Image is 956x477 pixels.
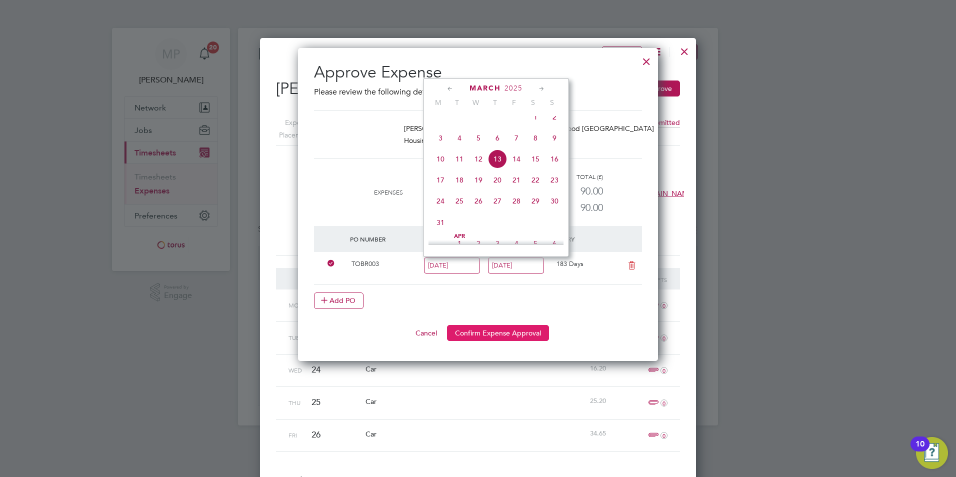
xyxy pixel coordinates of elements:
span: 2 [469,234,488,253]
span: March [469,84,501,92]
span: Fri [288,431,297,439]
span: 8 [526,128,545,147]
span: 28 [507,191,526,210]
span: 24 [431,191,450,210]
span: T [447,98,466,107]
span: 18 [450,170,469,189]
span: S [523,98,542,107]
button: Cancel [407,325,445,341]
span: 34.65 [590,429,606,437]
h2: [PERSON_NAME] Expense: [276,78,680,99]
span: 6 [545,234,564,253]
span: 29 [526,191,545,210]
span: Expenses [374,189,403,196]
span: 2025 [504,84,522,92]
span: 21 [507,170,526,189]
div: Expiry [552,230,616,248]
span: 27 [488,191,507,210]
span: 1 [450,234,469,253]
span: 1 [526,107,545,126]
p: Please review the following details before approving this expense: [314,86,642,98]
span: S [542,98,561,107]
span: F [504,98,523,107]
span: 3 [488,234,507,253]
i: 0 [660,302,667,309]
h2: Approve Expense [314,62,642,83]
button: Approve [636,80,680,96]
span: Car [365,364,376,373]
div: PO Number [347,230,424,248]
span: [PERSON_NAME] [404,124,459,133]
span: 17 [431,170,450,189]
span: M [428,98,447,107]
span: 12 [469,149,488,168]
span: Thu [288,398,300,406]
button: Confirm Expense Approval [447,325,549,341]
span: 16 [545,149,564,168]
span: 14 [507,149,526,168]
button: Open Resource Center, 10 new notifications [916,437,948,469]
span: 16.20 [590,364,606,372]
span: 5 [526,234,545,253]
span: 6 [488,128,507,147]
input: Select one [488,257,544,274]
span: 25 [311,397,320,407]
span: Apr [450,234,469,239]
span: 183 Days [556,259,583,268]
input: Select one [424,257,480,274]
span: 26 [311,429,320,440]
span: 7 [507,128,526,147]
span: 22 [526,170,545,189]
span: BHGNP - Neighbourhood [GEOGRAPHIC_DATA] [498,124,654,133]
span: Submitted [646,118,680,127]
span: 23 [545,170,564,189]
i: 0 [660,399,667,406]
span: 5 [469,128,488,147]
span: 15 [526,149,545,168]
span: 20 [488,170,507,189]
div: 10 [915,444,924,457]
span: Tue [288,333,299,341]
label: Placement ID [263,129,321,141]
span: Car [365,397,376,406]
button: Add PO [314,292,363,308]
label: Expense ID [263,116,321,129]
span: 9 [545,128,564,147]
span: 24 [311,364,320,375]
span: TOBR003 [351,259,379,268]
i: 0 [660,432,667,439]
span: 31 [431,213,450,232]
span: 13 [488,149,507,168]
button: Unfollow [602,46,642,59]
span: 10 [431,149,450,168]
span: 19 [469,170,488,189]
span: T [485,98,504,107]
span: Wed [288,366,302,374]
span: 90.00 [580,201,603,213]
i: 0 [660,334,667,341]
span: 2 [545,107,564,126]
span: 30 [545,191,564,210]
i: 0 [660,367,667,374]
div: Charge rate (£) [403,171,473,183]
div: 90 [403,183,473,199]
span: 3 [431,128,450,147]
span: Housing - Neighbourhood… [404,136,494,145]
span: Car [365,429,376,438]
span: 4 [507,234,526,253]
span: W [466,98,485,107]
span: 25 [450,191,469,210]
span: 25.20 [590,396,606,405]
span: Mon [288,301,303,309]
span: 4 [450,128,469,147]
span: 11 [450,149,469,168]
span: 26 [469,191,488,210]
